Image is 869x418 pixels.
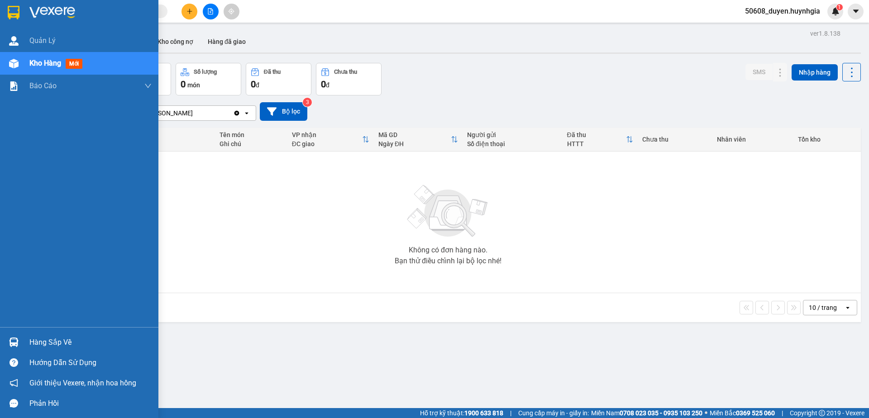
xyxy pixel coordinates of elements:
[792,64,838,81] button: Nhập hàng
[29,35,56,46] span: Quản Lý
[378,140,451,147] div: Ngày ĐH
[66,59,82,69] span: mới
[334,69,357,75] div: Chưa thu
[798,136,856,143] div: Tồn kho
[844,304,851,311] svg: open
[591,408,702,418] span: Miền Nam
[224,4,239,19] button: aim
[9,81,19,91] img: solution-icon
[287,128,374,152] th: Toggle SortBy
[420,408,503,418] span: Hỗ trợ kỹ thuật:
[220,131,282,138] div: Tên món
[243,109,250,117] svg: open
[710,408,775,418] span: Miền Bắc
[567,131,626,138] div: Đã thu
[176,63,241,95] button: Số lượng0món
[181,79,186,90] span: 0
[9,337,19,347] img: warehouse-icon
[292,140,362,147] div: ĐC giao
[144,109,193,118] div: [PERSON_NAME]
[246,63,311,95] button: Đã thu0đ
[303,98,312,107] sup: 3
[9,59,19,68] img: warehouse-icon
[9,36,19,46] img: warehouse-icon
[852,7,860,15] span: caret-down
[518,408,589,418] span: Cung cấp máy in - giấy in:
[831,7,840,15] img: icon-new-feature
[782,408,783,418] span: |
[194,109,195,118] input: Selected Cam Đức.
[120,141,211,148] div: Số điện thoại
[260,102,307,121] button: Bộ lọc
[464,409,503,417] strong: 1900 633 818
[374,128,463,152] th: Toggle SortBy
[836,4,843,10] sup: 1
[29,336,152,349] div: Hàng sắp về
[186,8,193,14] span: plus
[819,410,825,416] span: copyright
[717,136,789,143] div: Nhân viên
[642,136,708,143] div: Chưa thu
[736,409,775,417] strong: 0369 525 060
[201,31,253,52] button: Hàng đã giao
[292,131,362,138] div: VP nhận
[228,8,234,14] span: aim
[467,140,558,147] div: Số điện thoại
[745,64,773,80] button: SMS
[510,408,511,418] span: |
[409,247,487,254] div: Không có đơn hàng nào.
[150,31,201,52] button: Kho công nợ
[144,82,152,90] span: down
[233,109,240,117] svg: Clear value
[563,128,638,152] th: Toggle SortBy
[220,140,282,147] div: Ghi chú
[264,69,281,75] div: Đã thu
[181,4,197,19] button: plus
[395,257,501,265] div: Bạn thử điều chỉnh lại bộ lọc nhé!
[810,28,840,38] div: ver 1.8.138
[10,399,18,408] span: message
[326,81,329,89] span: đ
[10,358,18,367] span: question-circle
[620,409,702,417] strong: 0708 023 035 - 0935 103 250
[251,79,256,90] span: 0
[403,180,493,243] img: svg+xml;base64,PHN2ZyBjbGFzcz0ibGlzdC1wbHVnX19zdmciIHhtbG5zPSJodHRwOi8vd3d3LnczLm9yZy8yMDAwL3N2Zy...
[705,411,707,415] span: ⚪️
[316,63,382,95] button: Chưa thu0đ
[738,5,827,17] span: 50608_duyen.huynhgia
[29,377,136,389] span: Giới thiệu Vexere, nhận hoa hồng
[809,303,837,312] div: 10 / trang
[378,131,451,138] div: Mã GD
[29,356,152,370] div: Hướng dẫn sử dụng
[203,4,219,19] button: file-add
[838,4,841,10] span: 1
[321,79,326,90] span: 0
[120,130,211,138] div: Người nhận
[29,80,57,91] span: Báo cáo
[567,140,626,147] div: HTTT
[256,81,259,89] span: đ
[467,131,558,138] div: Người gửi
[10,379,18,387] span: notification
[194,69,217,75] div: Số lượng
[29,397,152,410] div: Phản hồi
[187,81,200,89] span: món
[848,4,864,19] button: caret-down
[207,8,214,14] span: file-add
[8,6,19,19] img: logo-vxr
[29,59,61,67] span: Kho hàng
